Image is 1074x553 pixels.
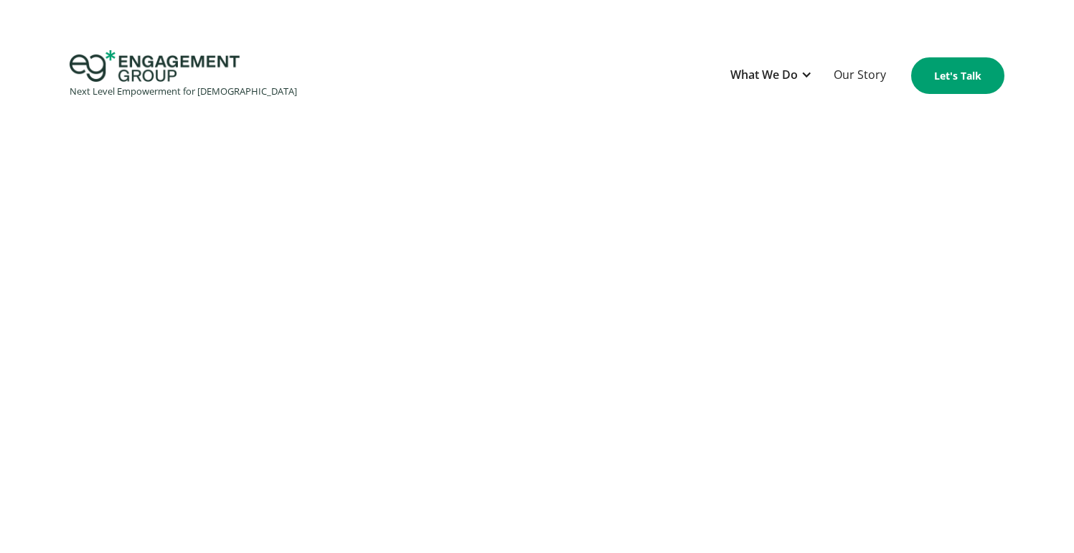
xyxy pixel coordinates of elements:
a: Our Story [826,58,893,93]
div: What We Do [723,58,819,93]
div: What We Do [730,65,798,85]
img: Engagement Group Logo Icon [70,50,240,82]
a: Let's Talk [911,57,1004,94]
a: home [70,50,297,101]
div: Next Level Empowerment for [DEMOGRAPHIC_DATA] [70,82,297,101]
